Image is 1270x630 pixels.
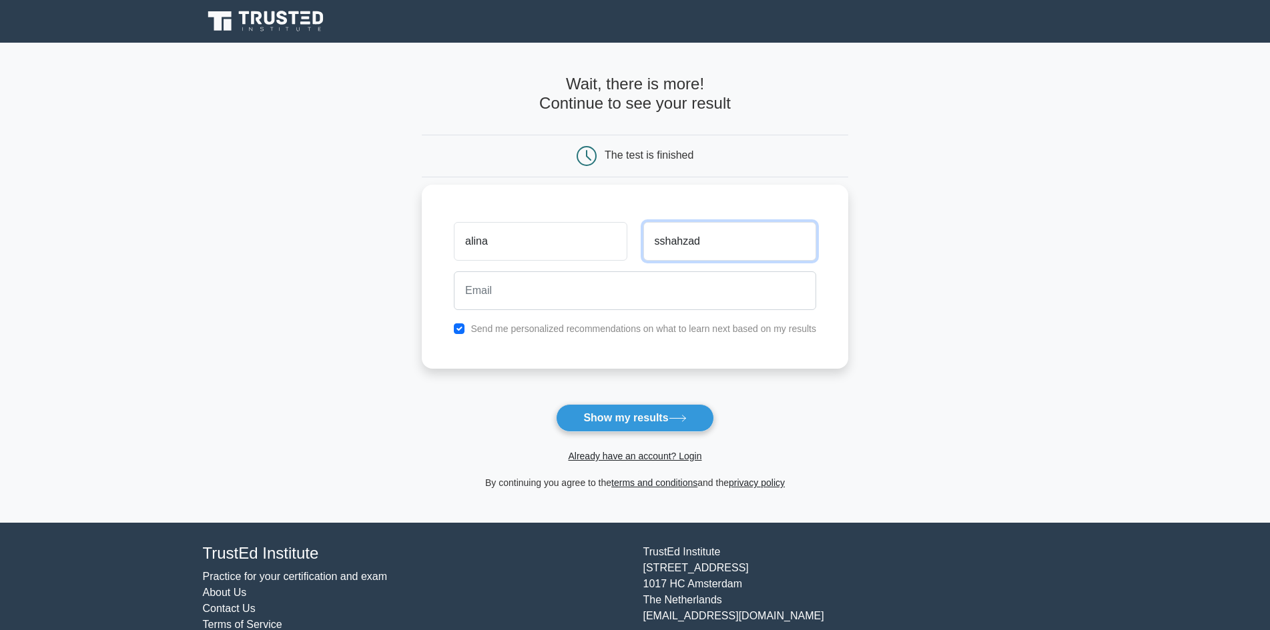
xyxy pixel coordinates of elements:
[611,477,697,488] a: terms and conditions
[203,587,247,598] a: About Us
[470,323,816,334] label: Send me personalized recommendations on what to learn next based on my results
[454,222,627,261] input: First name
[203,571,388,582] a: Practice for your certification and exam
[454,271,816,310] input: Email
[556,404,713,432] button: Show my results
[643,222,816,261] input: Last name
[605,149,693,161] div: The test is finished
[729,477,785,488] a: privacy policy
[568,451,701,461] a: Already have an account? Login
[203,603,256,614] a: Contact Us
[203,544,627,563] h4: TrustEd Institute
[203,619,282,630] a: Terms of Service
[414,475,856,491] div: By continuing you agree to the and the
[422,75,848,113] h4: Wait, there is more! Continue to see your result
